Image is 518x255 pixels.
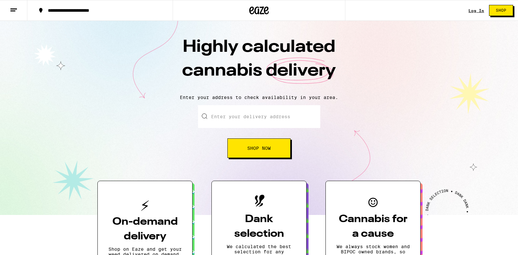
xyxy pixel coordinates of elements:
[336,212,410,241] h3: Cannabis for a cause
[489,5,513,16] button: Shop
[7,95,511,100] p: Enter your address to check availability in your area.
[496,8,506,12] span: Shop
[468,8,484,13] a: Log In
[198,105,320,128] input: Enter your delivery address
[227,138,291,158] button: Shop Now
[484,5,518,16] a: Shop
[108,215,182,244] h3: On-demand delivery
[145,35,373,90] h1: Highly calculated cannabis delivery
[222,212,296,241] h3: Dank selection
[247,146,271,150] span: Shop Now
